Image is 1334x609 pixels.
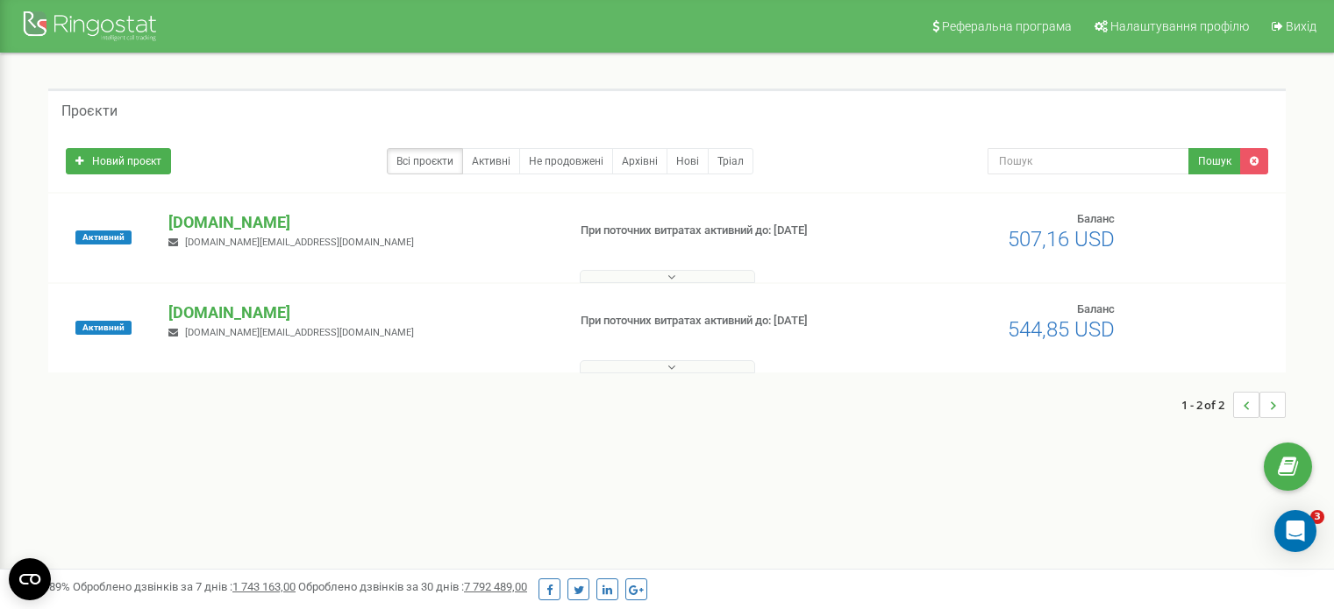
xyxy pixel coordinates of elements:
[1077,212,1115,225] span: Баланс
[185,237,414,248] span: [DOMAIN_NAME][EMAIL_ADDRESS][DOMAIN_NAME]
[462,148,520,174] a: Активні
[1181,392,1233,418] span: 1 - 2 of 2
[1188,148,1241,174] button: Пошук
[1110,19,1249,33] span: Налаштування профілю
[1286,19,1316,33] span: Вихід
[988,148,1189,174] input: Пошук
[581,313,861,329] p: При поточних витратах активний до: [DATE]
[185,327,414,338] span: [DOMAIN_NAME][EMAIL_ADDRESS][DOMAIN_NAME]
[387,148,463,174] a: Всі проєкти
[1181,374,1286,436] nav: ...
[9,558,51,600] button: Open CMP widget
[942,19,1072,33] span: Реферальна програма
[581,223,861,239] p: При поточних витратах активний до: [DATE]
[61,103,118,119] h5: Проєкти
[168,301,552,324] p: [DOMAIN_NAME]
[1008,227,1115,251] span: 507,16 USD
[667,148,709,174] a: Нові
[1310,510,1324,524] span: 3
[66,148,171,174] a: Новий проєкт
[612,148,667,174] a: Архівні
[298,580,527,593] span: Оброблено дзвінків за 30 днів :
[1008,317,1115,342] span: 544,85 USD
[519,148,613,174] a: Не продовжені
[708,148,753,174] a: Тріал
[464,580,527,593] u: 7 792 489,00
[232,580,296,593] u: 1 743 163,00
[75,230,132,244] span: Активний
[1274,510,1316,552] div: Open Intercom Messenger
[73,580,296,593] span: Оброблено дзвінків за 7 днів :
[75,321,132,335] span: Активний
[1077,302,1115,315] span: Баланс
[168,211,552,234] p: [DOMAIN_NAME]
